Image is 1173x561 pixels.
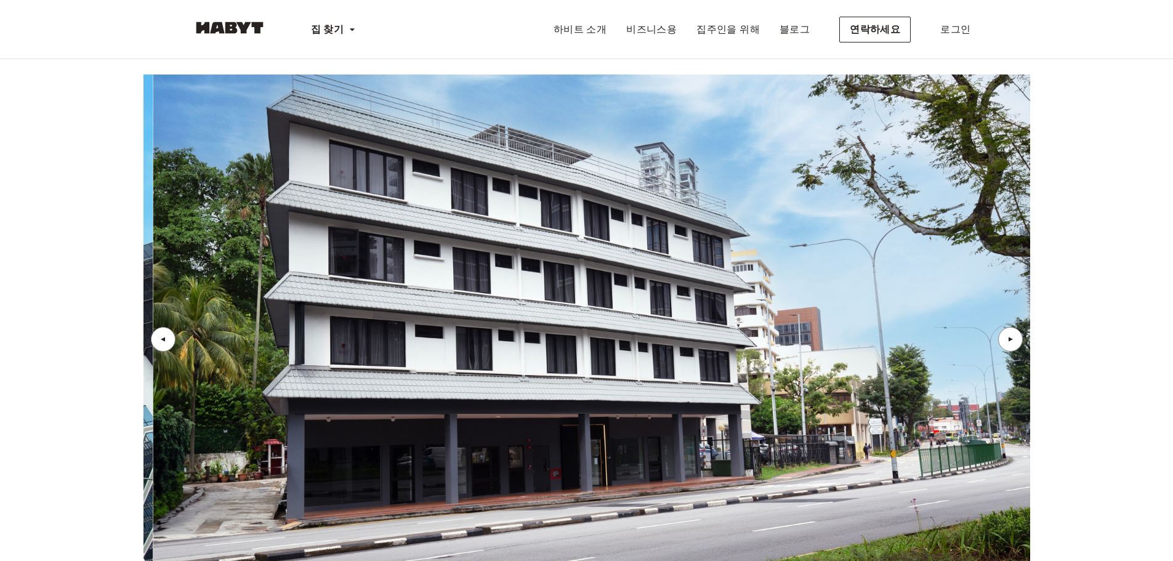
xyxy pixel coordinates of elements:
font: 연락하세요 [850,23,900,35]
button: 집 찾기 [301,17,366,42]
font: ▲ [158,336,167,343]
font: 비즈니스용 [626,23,677,35]
a: 블로그 [770,17,820,42]
font: 블로그 [780,23,810,35]
font: 로그인 [940,23,970,35]
font: 하비트 소개 [554,23,607,35]
img: 하비트 [193,22,267,34]
font: 집 찾기 [311,23,344,35]
font: 집주인을 위해 [696,23,760,35]
a: 집주인을 위해 [687,17,770,42]
font: ▲ [1007,336,1016,343]
button: 연락하세요 [839,17,911,42]
a: 로그인 [930,17,980,42]
a: 하비트 소개 [544,17,616,42]
a: 비즈니스용 [616,17,687,42]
